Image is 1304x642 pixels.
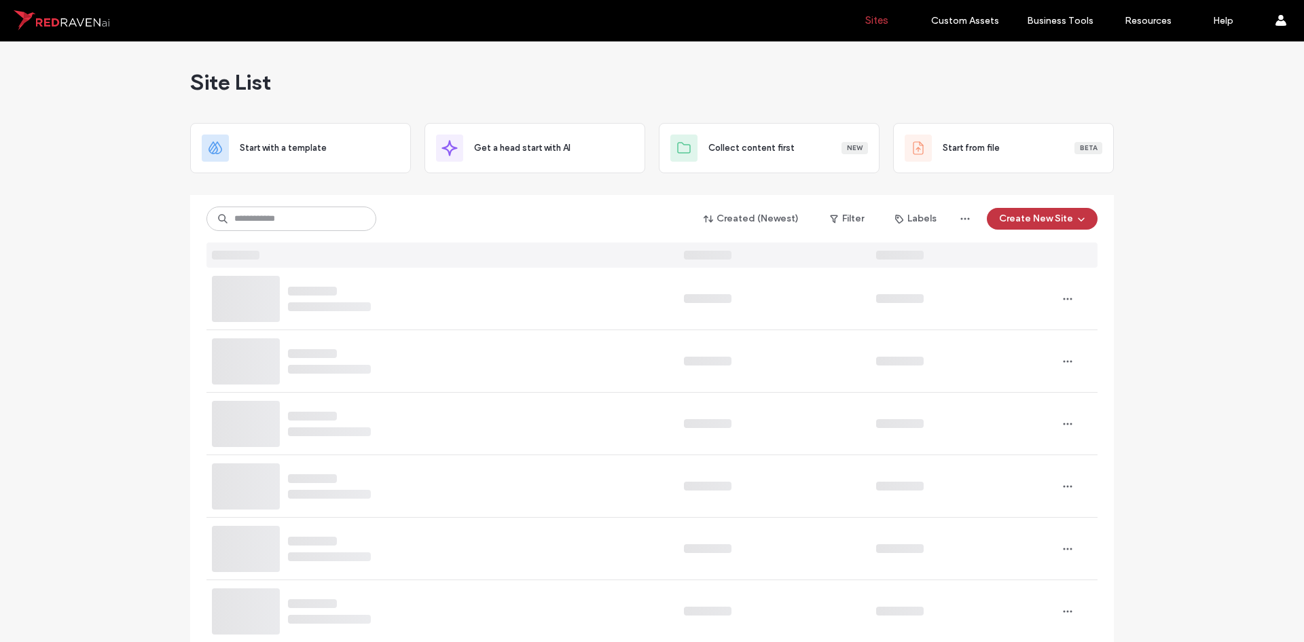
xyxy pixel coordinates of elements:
span: Start from file [943,141,1000,155]
label: Help [1213,15,1233,26]
div: Start with a template [190,123,411,173]
span: Site List [190,69,271,96]
label: Resources [1125,15,1172,26]
div: Get a head start with AI [424,123,645,173]
button: Labels [883,208,949,230]
div: Beta [1074,142,1102,154]
label: Sites [865,14,888,26]
span: Start with a template [240,141,327,155]
span: Collect content first [708,141,795,155]
span: Get a head start with AI [474,141,570,155]
div: New [841,142,868,154]
div: Collect content firstNew [659,123,880,173]
button: Filter [816,208,877,230]
label: Business Tools [1027,15,1093,26]
button: Create New Site [987,208,1098,230]
div: Start from fileBeta [893,123,1114,173]
label: Custom Assets [931,15,999,26]
button: Created (Newest) [692,208,811,230]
